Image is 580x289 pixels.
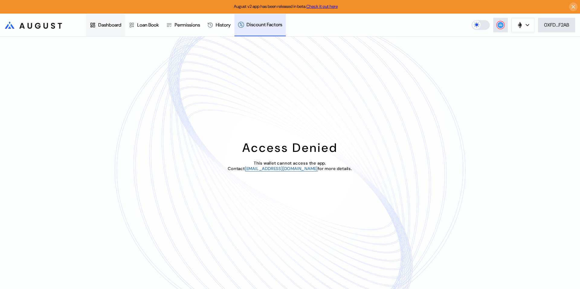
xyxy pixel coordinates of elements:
a: Dashboard [86,14,125,36]
div: Dashboard [98,22,121,28]
a: Permissions [163,14,204,36]
div: Loan Book [137,22,159,28]
div: Discount Factors [246,21,282,28]
img: chain logo [517,22,523,28]
span: August v2 app has been released in beta. [234,4,338,9]
div: History [216,22,231,28]
a: [EMAIL_ADDRESS][DOMAIN_NAME] [245,166,318,172]
a: Check it out here [306,4,338,9]
a: Discount Factors [234,14,286,36]
a: Loan Book [125,14,163,36]
button: chain logo [511,18,534,32]
span: This wallet cannot access the app. Contact for more details. [228,160,352,171]
div: 0XFD...F2AB [544,22,569,28]
div: Permissions [175,22,200,28]
a: History [204,14,234,36]
div: Access Denied [242,140,338,156]
button: 0XFD...F2AB [538,18,575,32]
